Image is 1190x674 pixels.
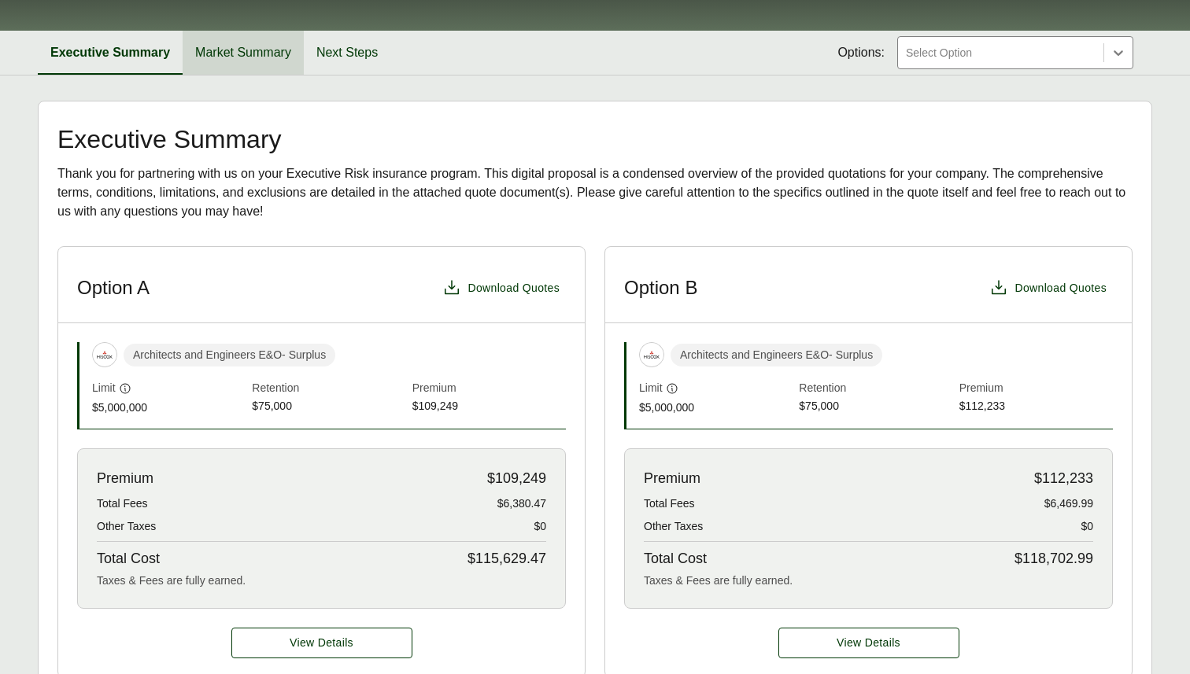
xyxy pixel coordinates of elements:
[77,276,150,300] h3: Option A
[412,380,566,398] span: Premium
[97,573,546,589] div: Taxes & Fees are fully earned.
[644,548,707,569] span: Total Cost
[639,400,793,416] span: $5,000,000
[93,343,116,366] img: Hiscox
[497,495,546,512] span: $6,380.47
[57,164,1133,221] p: Thank you for partnering with us on your Executive Risk insurance program. This digital proposal ...
[231,628,412,658] button: View Details
[252,398,405,416] span: $75,000
[837,43,885,62] span: Options:
[97,548,160,569] span: Total Cost
[959,380,1113,398] span: Premium
[644,495,695,512] span: Total Fees
[97,495,148,512] span: Total Fees
[1014,548,1093,569] span: $118,702.99
[468,548,546,569] span: $115,629.47
[1081,518,1093,535] span: $0
[124,344,335,366] span: Architects and Engineers E&O - Surplus
[640,343,663,366] img: Hiscox
[92,380,116,396] span: Limit
[97,518,156,535] span: Other Taxes
[624,276,697,300] h3: Option B
[1014,280,1107,296] span: Download Quotes
[487,468,546,489] span: $109,249
[799,380,952,398] span: Retention
[92,400,246,416] span: $5,000,000
[183,31,304,75] button: Market Summary
[1044,495,1093,512] span: $6,469.99
[468,280,560,296] span: Download Quotes
[290,635,353,651] span: View Details
[799,398,952,416] span: $75,000
[778,628,959,658] a: Option B details
[983,272,1113,304] button: Download Quotes
[436,272,566,304] button: Download Quotes
[639,380,663,396] span: Limit
[644,573,1093,589] div: Taxes & Fees are fully earned.
[671,344,882,366] span: Architects and Engineers E&O - Surplus
[778,628,959,658] button: View Details
[304,31,390,75] button: Next Steps
[57,127,1133,152] h2: Executive Summary
[534,518,546,535] span: $0
[644,518,703,535] span: Other Taxes
[837,635,900,651] span: View Details
[959,398,1113,416] span: $112,233
[38,31,183,75] button: Executive Summary
[1034,468,1093,489] span: $112,233
[97,468,153,489] span: Premium
[231,628,412,658] a: Option A details
[412,398,566,416] span: $109,249
[644,468,700,489] span: Premium
[252,380,405,398] span: Retention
